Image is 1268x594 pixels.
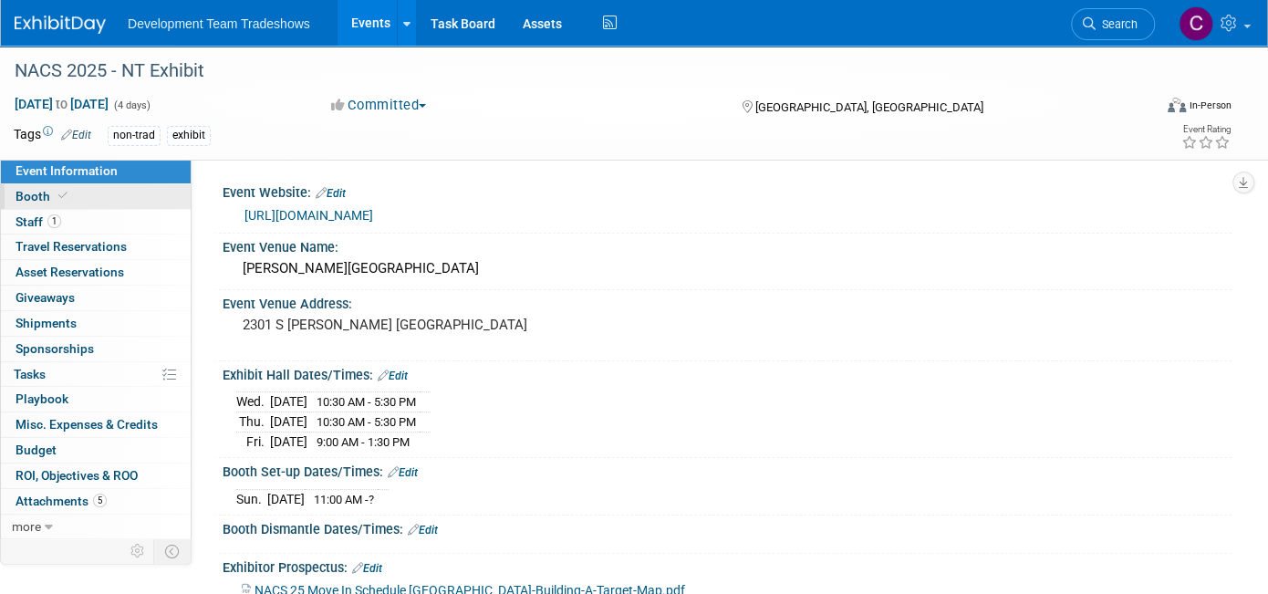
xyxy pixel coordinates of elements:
[267,489,305,508] td: [DATE]
[223,361,1232,385] div: Exhibit Hall Dates/Times:
[58,191,68,201] i: Booth reservation complete
[1,438,191,463] a: Budget
[316,187,346,200] a: Edit
[1,412,191,437] a: Misc. Expenses & Credits
[223,290,1232,313] div: Event Venue Address:
[317,435,410,449] span: 9:00 AM - 1:30 PM
[270,412,307,432] td: [DATE]
[317,395,416,409] span: 10:30 AM - 5:30 PM
[8,55,1128,88] div: NACS 2025 - NT Exhibit
[16,341,94,356] span: Sponsorships
[352,562,382,575] a: Edit
[1189,99,1232,112] div: In-Person
[223,458,1232,482] div: Booth Set-up Dates/Times:
[236,432,270,451] td: Fri.
[1,311,191,336] a: Shipments
[14,96,109,112] span: [DATE] [DATE]
[325,96,433,115] button: Committed
[122,539,154,563] td: Personalize Event Tab Strip
[108,126,161,145] div: non-trad
[1,159,191,183] a: Event Information
[16,214,61,229] span: Staff
[317,415,416,429] span: 10:30 AM - 5:30 PM
[369,493,374,506] span: ?
[93,494,107,507] span: 5
[16,417,158,432] span: Misc. Expenses & Credits
[1,210,191,234] a: Staff1
[223,234,1232,256] div: Event Venue Name:
[388,466,418,479] a: Edit
[1,515,191,539] a: more
[1,286,191,310] a: Giveaways
[1096,17,1138,31] span: Search
[223,179,1232,203] div: Event Website:
[12,519,41,534] span: more
[1,260,191,285] a: Asset Reservations
[112,99,151,111] span: (4 days)
[1,387,191,412] a: Playbook
[1,489,191,514] a: Attachments5
[243,317,623,333] pre: 2301 S [PERSON_NAME] [GEOGRAPHIC_DATA]
[53,97,70,111] span: to
[61,129,91,141] a: Edit
[244,208,373,223] a: [URL][DOMAIN_NAME]
[16,239,127,254] span: Travel Reservations
[16,265,124,279] span: Asset Reservations
[270,392,307,412] td: [DATE]
[1,464,191,488] a: ROI, Objectives & ROO
[236,489,267,508] td: Sun.
[223,554,1232,578] div: Exhibitor Prospectus:
[16,494,107,508] span: Attachments
[1052,95,1232,122] div: Event Format
[1,184,191,209] a: Booth
[16,163,118,178] span: Event Information
[14,125,91,146] td: Tags
[128,16,310,31] span: Development Team Tradeshows
[236,255,1218,283] div: [PERSON_NAME][GEOGRAPHIC_DATA]
[314,493,374,506] span: 11:00 AM -
[270,432,307,451] td: [DATE]
[16,443,57,457] span: Budget
[223,516,1232,539] div: Booth Dismantle Dates/Times:
[1,362,191,387] a: Tasks
[16,468,138,483] span: ROI, Objectives & ROO
[1179,6,1213,41] img: Courtney Perkins
[1168,98,1186,112] img: Format-Inperson.png
[154,539,192,563] td: Toggle Event Tabs
[236,412,270,432] td: Thu.
[755,100,983,114] span: [GEOGRAPHIC_DATA], [GEOGRAPHIC_DATA]
[14,367,46,381] span: Tasks
[378,370,408,382] a: Edit
[1,337,191,361] a: Sponsorships
[408,524,438,537] a: Edit
[16,316,77,330] span: Shipments
[1,234,191,259] a: Travel Reservations
[47,214,61,228] span: 1
[167,126,211,145] div: exhibit
[1071,8,1155,40] a: Search
[16,391,68,406] span: Playbook
[16,290,75,305] span: Giveaways
[1181,125,1231,134] div: Event Rating
[16,189,71,203] span: Booth
[236,392,270,412] td: Wed.
[15,16,106,34] img: ExhibitDay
